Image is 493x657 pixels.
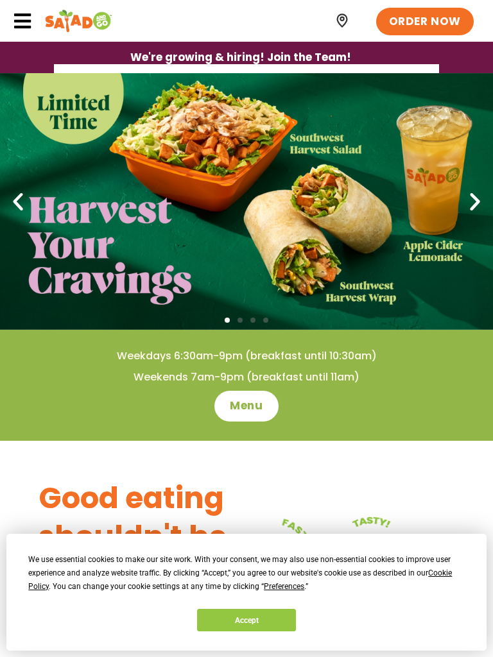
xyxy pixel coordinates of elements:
div: We use essential cookies to make our site work. With your consent, we may also use non-essential ... [28,553,464,593]
h4: Weekends 7am-9pm (breakfast until 11am) [26,370,467,384]
span: Menu [230,398,263,414]
span: Go to slide 2 [238,318,243,323]
a: We're growing & hiring! Join the Team! [111,42,370,73]
div: Next slide [463,190,487,213]
h3: Good eating shouldn't be complicated. [39,479,246,594]
div: Previous slide [6,190,30,213]
span: ORDER NOW [389,14,461,30]
a: ORDER NOW [376,8,474,36]
span: Go to slide 1 [225,318,230,323]
span: Go to slide 4 [263,318,268,323]
img: Header logo [45,8,112,34]
span: Preferences [264,582,304,591]
img: blank image [54,64,439,321]
button: Accept [197,609,296,631]
div: Cookie Consent Prompt [6,534,487,651]
h4: Weekdays 6:30am-9pm (breakfast until 10:30am) [26,349,467,363]
span: Go to slide 3 [250,318,255,323]
a: Menu [214,391,278,422]
span: We're growing & hiring! Join the Team! [130,52,351,63]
